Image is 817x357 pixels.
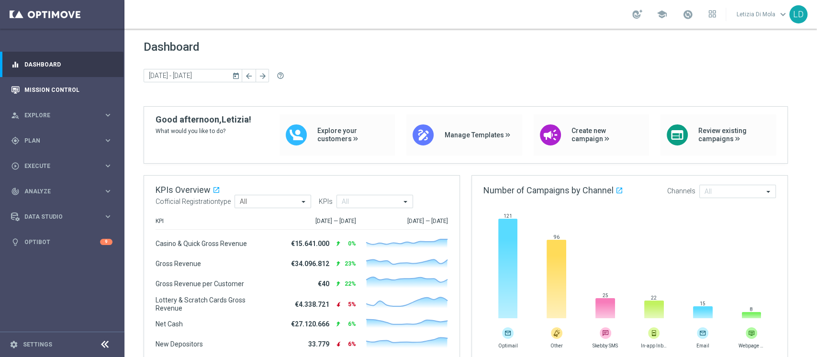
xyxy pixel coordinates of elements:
div: Dashboard [11,52,112,77]
i: keyboard_arrow_right [103,111,112,120]
a: Optibot [24,229,100,255]
div: Data Studio [11,212,103,221]
i: settings [10,340,18,349]
i: equalizer [11,60,20,69]
i: keyboard_arrow_right [103,136,112,145]
div: LD [789,5,807,23]
i: lightbulb [11,238,20,246]
div: Optibot [11,229,112,255]
a: Dashboard [24,52,112,77]
span: school [657,9,667,20]
span: Execute [24,163,103,169]
i: track_changes [11,187,20,196]
div: Explore [11,111,103,120]
div: Mission Control [11,77,112,102]
button: Mission Control [11,86,113,94]
div: Plan [11,136,103,145]
button: gps_fixed Plan keyboard_arrow_right [11,137,113,145]
button: play_circle_outline Execute keyboard_arrow_right [11,162,113,170]
button: track_changes Analyze keyboard_arrow_right [11,188,113,195]
div: 9 [100,239,112,245]
a: Mission Control [24,77,112,102]
span: Explore [24,112,103,118]
i: person_search [11,111,20,120]
div: Execute [11,162,103,170]
button: Data Studio keyboard_arrow_right [11,213,113,221]
span: Plan [24,138,103,144]
div: Analyze [11,187,103,196]
i: keyboard_arrow_right [103,161,112,170]
span: keyboard_arrow_down [778,9,788,20]
button: person_search Explore keyboard_arrow_right [11,112,113,119]
button: equalizer Dashboard [11,61,113,68]
i: gps_fixed [11,136,20,145]
button: lightbulb Optibot 9 [11,238,113,246]
i: keyboard_arrow_right [103,212,112,221]
a: Letizia Di Molakeyboard_arrow_down [736,7,789,22]
a: Settings [23,342,52,347]
i: keyboard_arrow_right [103,187,112,196]
span: Data Studio [24,214,103,220]
span: Analyze [24,189,103,194]
i: play_circle_outline [11,162,20,170]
